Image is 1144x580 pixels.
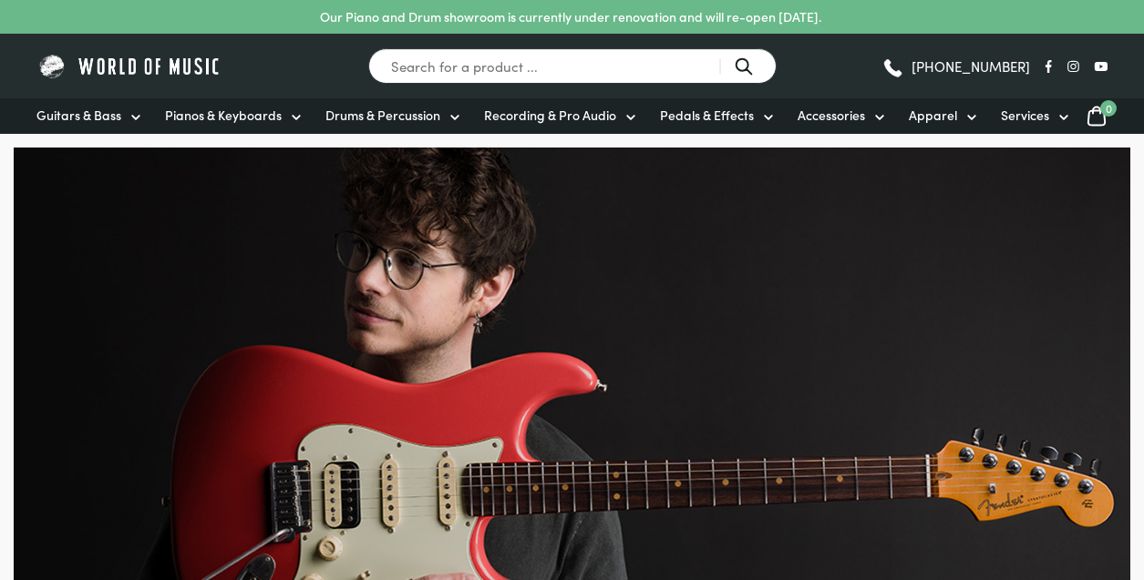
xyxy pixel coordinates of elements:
span: Pianos & Keyboards [165,106,282,125]
input: Search for a product ... [368,48,777,84]
span: Services [1001,106,1049,125]
a: [PHONE_NUMBER] [881,53,1030,80]
span: 0 [1100,100,1117,117]
img: World of Music [36,52,223,80]
span: [PHONE_NUMBER] [912,59,1030,73]
span: Guitars & Bass [36,106,121,125]
span: Recording & Pro Audio [484,106,616,125]
span: Drums & Percussion [325,106,440,125]
span: Accessories [798,106,865,125]
iframe: Chat with our support team [880,380,1144,580]
p: Our Piano and Drum showroom is currently under renovation and will re-open [DATE]. [320,7,821,26]
span: Pedals & Effects [660,106,754,125]
span: Apparel [909,106,957,125]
